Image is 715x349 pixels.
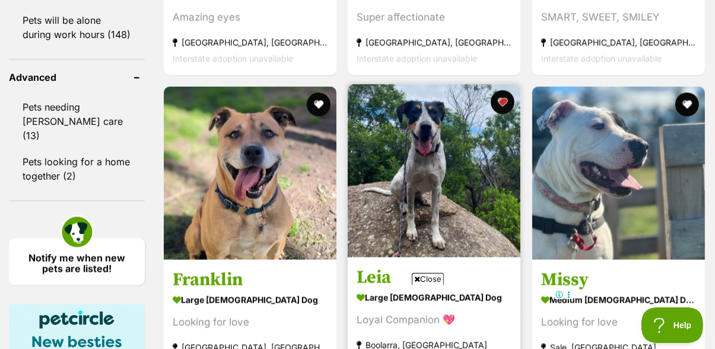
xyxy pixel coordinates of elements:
iframe: Advertisement [142,290,574,343]
header: Advanced [9,72,145,83]
h3: Leia [357,266,511,288]
a: Pets will be alone during work hours (148) [9,8,145,47]
a: Notify me when new pets are listed! [9,238,145,285]
span: Interstate adoption unavailable [173,54,293,64]
button: favourite [675,93,699,117]
span: Interstate adoption unavailable [541,54,662,64]
a: Pets looking for a home together (2) [9,149,145,188]
div: Amazing eyes [173,10,328,26]
h3: Missy [541,268,696,291]
span: Interstate adoption unavailable [357,54,477,64]
button: favourite [491,90,515,114]
a: Pets needing [PERSON_NAME] care (13) [9,95,145,148]
div: Looking for love [541,314,696,330]
button: favourite [307,93,331,117]
h3: Franklin [173,268,328,291]
span: Close [412,273,444,285]
img: Franklin - American Staffy Dog [164,87,336,260]
div: Super affectionate [357,10,511,26]
img: Leia - Mixed Breed Dog [348,84,520,257]
strong: medium [DEMOGRAPHIC_DATA] Dog [541,291,696,308]
img: Missy - Bull Terrier x Bulldog [532,87,705,260]
div: SMART, SWEET, SMILEY [541,10,696,26]
strong: [GEOGRAPHIC_DATA], [GEOGRAPHIC_DATA] [357,34,511,51]
strong: [GEOGRAPHIC_DATA], [GEOGRAPHIC_DATA] [541,34,696,51]
iframe: Help Scout Beacon - Open [641,307,703,343]
strong: [GEOGRAPHIC_DATA], [GEOGRAPHIC_DATA] [173,34,328,51]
